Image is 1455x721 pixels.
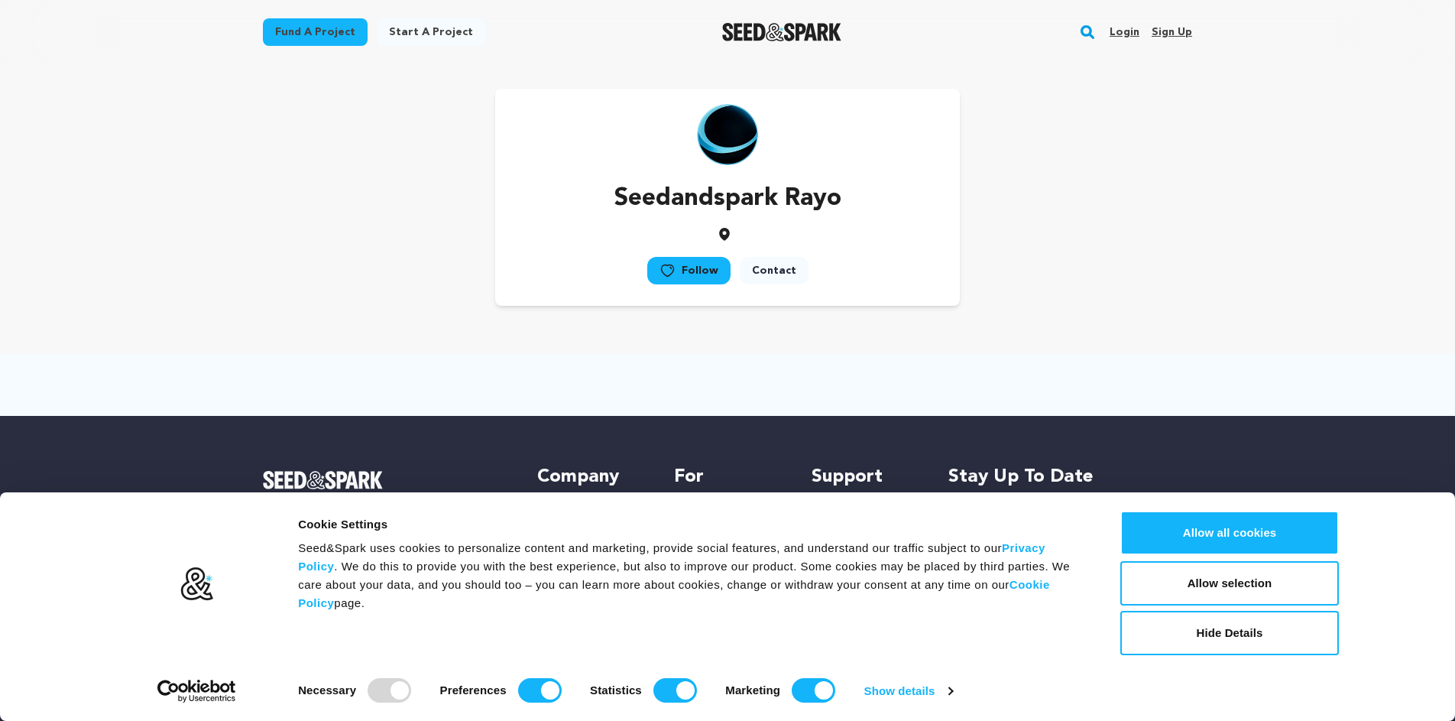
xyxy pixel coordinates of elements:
[440,684,507,697] strong: Preferences
[674,465,780,514] h5: For Creators
[812,465,918,489] h5: Support
[298,515,1086,534] div: Cookie Settings
[1110,20,1139,44] a: Login
[614,180,841,217] p: Seedandspark Rayo
[263,471,507,489] a: Seed&Spark Homepage
[722,23,842,41] img: Seed&Spark Logo Dark Mode
[263,471,383,489] img: Seed&Spark Logo
[740,257,809,284] a: Contact
[1120,561,1339,606] button: Allow selection
[1120,511,1339,555] button: Allow all cookies
[725,684,780,697] strong: Marketing
[180,567,214,602] img: logo
[130,680,264,703] a: Usercentrics Cookiebot - opens in a new window
[948,465,1192,489] h5: Stay up to date
[590,684,642,697] strong: Statistics
[298,541,1045,573] a: Privacy Policy
[647,257,731,284] a: Follow
[864,680,953,703] a: Show details
[298,684,356,697] strong: Necessary
[298,539,1086,612] div: Seed&Spark uses cookies to personalize content and marketing, provide social features, and unders...
[722,23,842,41] a: Seed&Spark Homepage
[1152,20,1192,44] a: Sign up
[1120,611,1339,655] button: Hide Details
[297,672,298,673] legend: Consent Selection
[263,18,368,46] a: Fund a project
[697,104,758,165] img: https://seedandspark-static.s3.us-east-2.amazonaws.com/images/User/002/310/212/medium/5fb7fce16fd...
[537,465,643,489] h5: Company
[377,18,485,46] a: Start a project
